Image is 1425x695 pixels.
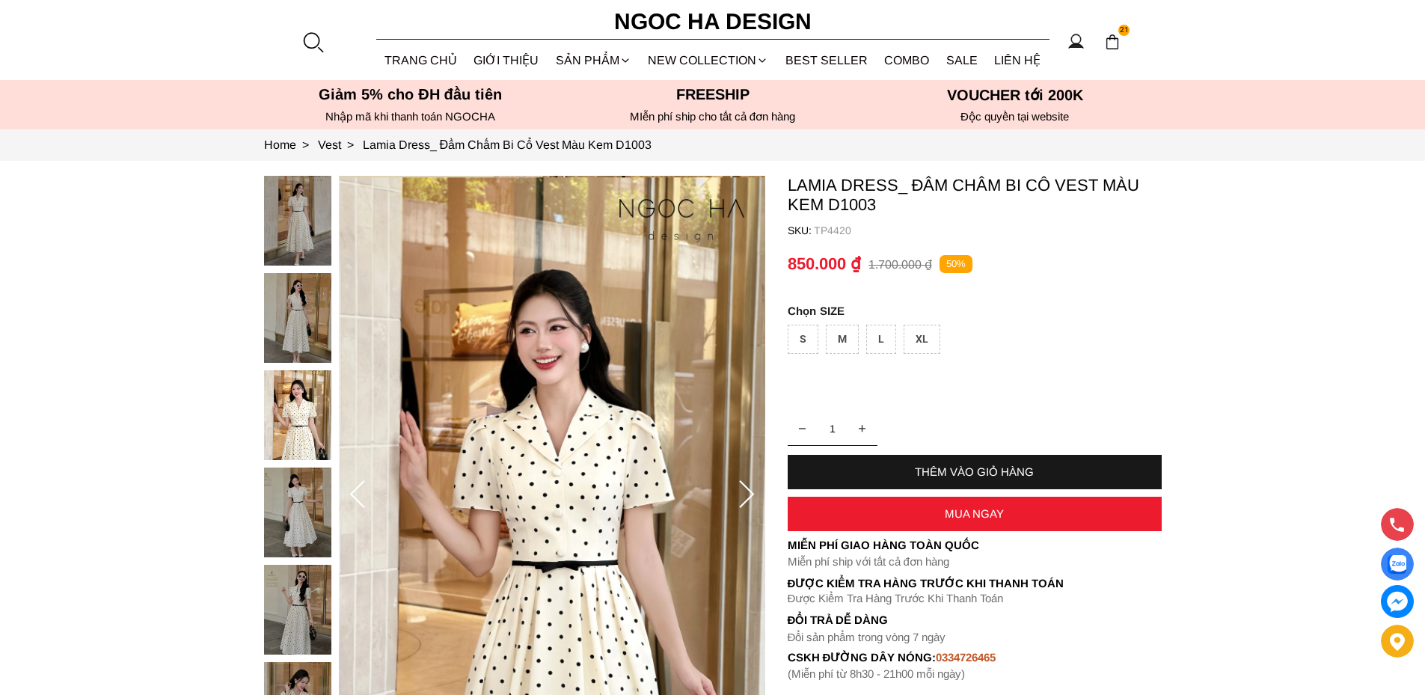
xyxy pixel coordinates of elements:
[936,651,996,664] font: 0334726465
[788,539,979,551] font: Miễn phí giao hàng toàn quốc
[264,468,331,557] img: Lamia Dress_ Đầm Chấm Bi Cổ Vest Màu Kem D1003_mini_3
[940,255,972,274] p: 50%
[676,86,750,102] font: Freeship
[777,40,877,80] a: BEST SELLER
[826,325,859,354] div: M
[788,555,949,568] font: Miễn phí ship với tất cả đơn hàng
[868,257,932,272] p: 1.700.000 ₫
[868,110,1162,123] h6: Độc quyền tại website
[264,138,318,151] a: Link to Home
[376,40,466,80] a: TRANG CHỦ
[904,325,940,354] div: XL
[788,176,1162,215] p: Lamia Dress_ Đầm Chấm Bi Cổ Vest Màu Kem D1003
[788,414,877,444] input: Quantity input
[1388,555,1406,574] img: Display image
[788,325,818,354] div: S
[866,325,896,354] div: L
[788,254,861,274] p: 850.000 ₫
[814,224,1162,236] p: TP4420
[868,86,1162,104] h5: VOUCHER tới 200K
[876,40,938,80] a: Combo
[1381,585,1414,618] a: messenger
[1381,548,1414,581] a: Display image
[601,4,825,40] a: Ngoc Ha Design
[788,507,1162,520] div: MUA NGAY
[465,40,548,80] a: GIỚI THIỆU
[788,465,1162,478] div: THÊM VÀO GIỎ HÀNG
[986,40,1049,80] a: LIÊN HỆ
[319,86,502,102] font: Giảm 5% cho ĐH đầu tiên
[318,138,363,151] a: Link to Vest
[264,176,331,266] img: Lamia Dress_ Đầm Chấm Bi Cổ Vest Màu Kem D1003_mini_0
[325,110,495,123] font: Nhập mã khi thanh toán NGOCHA
[264,370,331,460] img: Lamia Dress_ Đầm Chấm Bi Cổ Vest Màu Kem D1003_mini_2
[296,138,315,151] span: >
[938,40,987,80] a: SALE
[788,631,946,643] font: Đổi sản phẩm trong vòng 7 ngày
[788,667,965,680] font: (Miễn phí từ 8h30 - 21h00 mỗi ngày)
[548,40,640,80] div: SẢN PHẨM
[1118,25,1130,37] span: 21
[341,138,360,151] span: >
[264,565,331,655] img: Lamia Dress_ Đầm Chấm Bi Cổ Vest Màu Kem D1003_mini_4
[566,110,859,123] h6: MIễn phí ship cho tất cả đơn hàng
[788,304,1162,317] p: SIZE
[788,224,814,236] h6: SKU:
[1104,34,1121,50] img: img-CART-ICON-ksit0nf1
[788,613,1162,626] h6: Đổi trả dễ dàng
[640,40,777,80] a: NEW COLLECTION
[788,651,937,664] font: cskh đường dây nóng:
[264,273,331,363] img: Lamia Dress_ Đầm Chấm Bi Cổ Vest Màu Kem D1003_mini_1
[788,577,1162,590] p: Được Kiểm Tra Hàng Trước Khi Thanh Toán
[363,138,652,151] a: Link to Lamia Dress_ Đầm Chấm Bi Cổ Vest Màu Kem D1003
[788,592,1162,605] p: Được Kiểm Tra Hàng Trước Khi Thanh Toán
